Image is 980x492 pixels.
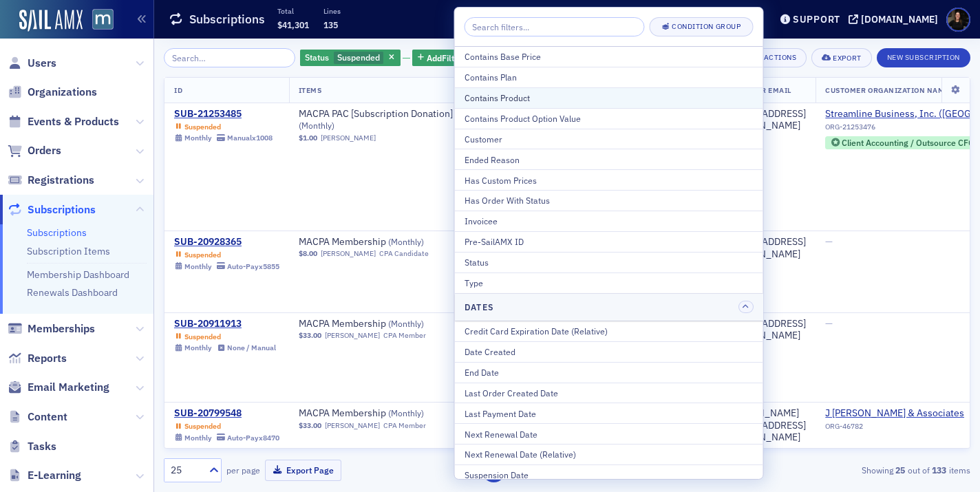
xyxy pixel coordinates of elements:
div: Date Created [465,345,754,358]
a: Users [8,56,56,71]
div: Condition Group [672,23,741,30]
span: Content [28,409,67,425]
span: Memberships [28,321,95,336]
div: [DOMAIN_NAME] [861,13,938,25]
span: Profile [946,8,970,32]
a: SUB-20911913 [174,318,276,330]
a: J [PERSON_NAME] & Associates [825,407,964,420]
div: Has Order With Status [465,194,754,206]
span: $1.00 [299,133,317,142]
a: [PERSON_NAME] [325,421,380,430]
button: Condition Group [649,17,753,36]
span: Customer Email [725,85,791,95]
h4: Dates [465,301,493,313]
button: Status [455,252,763,272]
span: ( Monthly ) [388,236,424,247]
button: Invoicee [455,211,763,231]
a: Registrations [8,173,94,188]
div: Pre-SailAMX ID [465,235,754,248]
div: [EMAIL_ADDRESS][DOMAIN_NAME] [725,236,806,260]
div: Contains Plan [465,71,754,83]
img: SailAMX [92,9,114,30]
div: Suspended [300,50,401,67]
button: End Date [455,362,763,383]
span: $33.00 [299,421,321,430]
div: Customer [465,133,754,145]
div: Contains Product [465,92,754,104]
button: Contains Product Option Value [455,108,763,129]
span: Reports [28,351,67,366]
button: AddFilter [412,50,469,67]
span: Subscriptions [28,202,96,217]
a: Memberships [8,321,95,336]
input: Search filters... [465,17,645,36]
div: Showing out of items [711,464,970,476]
div: Suspension Date [465,469,754,481]
div: Type [465,277,754,289]
span: E-Learning [28,468,81,483]
button: [DOMAIN_NAME] [849,14,943,24]
button: Has Order With Status [455,190,763,211]
a: Subscriptions [8,202,96,217]
button: Bulk Actions [723,48,807,67]
a: Tasks [8,439,56,454]
a: [PERSON_NAME] [321,133,376,142]
button: Type [455,272,763,293]
div: Contains Product Option Value [465,112,754,125]
button: Export [811,48,871,67]
a: SUB-20799548 [174,407,279,420]
div: Auto-Pay x8470 [227,434,279,442]
h1: Subscriptions [189,11,265,28]
div: Invoicee [465,215,754,227]
a: MACPA PAC [Subscription Donation] (Monthly) [299,108,472,132]
div: Monthly [184,133,212,142]
div: Client Accounting / Outsource CFO [842,139,974,147]
span: — [825,235,833,248]
div: Ended Reason [465,153,754,166]
button: Date Created [455,341,763,362]
div: Monthly [184,434,212,442]
div: Suspended [184,122,221,131]
div: [EMAIL_ADDRESS][DOMAIN_NAME] [725,318,806,342]
div: Support [793,13,840,25]
span: $33.00 [299,331,321,340]
a: MACPA Membership (Monthly) [299,236,472,248]
div: ORG-46782 [825,422,964,436]
button: Export Page [265,460,341,481]
a: Email Marketing [8,380,109,395]
a: SUB-21253485 [174,108,273,120]
a: MACPA Membership (Monthly) [299,407,472,420]
strong: 133 [930,464,949,476]
button: Last Order Created Date [455,383,763,403]
button: New Subscription [877,48,970,67]
span: Users [28,56,56,71]
span: ( Monthly ) [388,407,424,418]
span: ( Monthly ) [299,120,334,131]
div: Next Renewal Date [465,428,754,440]
div: Suspended [184,422,221,431]
button: Pre-SailAMX ID [455,231,763,252]
a: Orders [8,143,61,158]
button: Last Payment Date [455,403,763,423]
div: CPA Candidate [379,249,429,258]
a: Content [8,409,67,425]
div: [EMAIL_ADDRESS][DOMAIN_NAME] [725,108,806,132]
span: MACPA Membership [299,407,472,420]
div: Last Order Created Date [465,387,754,399]
div: Contains Base Price [465,50,754,63]
a: [PERSON_NAME] [321,249,376,258]
span: Customer Organization Name [825,85,949,95]
span: Events & Products [28,114,119,129]
span: MACPA PAC [Subscription Donation] [299,108,472,132]
label: per page [226,464,260,476]
a: Subscriptions [27,226,87,239]
button: Contains Plan [455,67,763,87]
a: Subscription Items [27,245,110,257]
a: Events & Products [8,114,119,129]
span: Registrations [28,173,94,188]
button: Customer [455,129,763,149]
span: Suspended [337,52,380,63]
div: None / Manual [227,343,276,352]
button: Next Renewal Date [455,423,763,444]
